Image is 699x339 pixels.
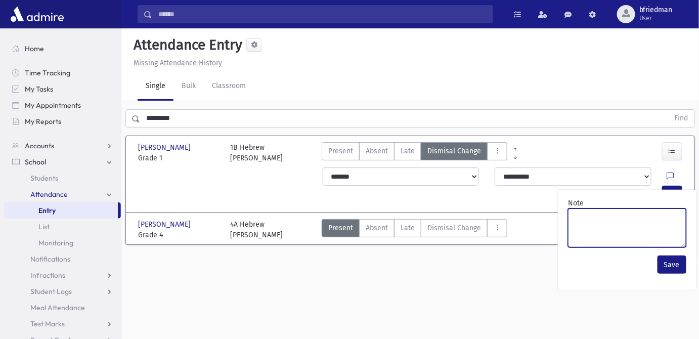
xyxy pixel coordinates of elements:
a: My Appointments [4,97,121,113]
a: Test Marks [4,316,121,332]
label: Note [568,198,584,208]
span: List [38,222,50,231]
a: Single [138,72,173,101]
span: Absent [366,223,388,233]
span: Student Logs [30,287,72,296]
span: Time Tracking [25,68,70,77]
a: Students [4,170,121,186]
span: Students [30,174,58,183]
a: Time Tracking [4,65,121,81]
span: My Appointments [25,101,81,110]
a: Bulk [173,72,204,101]
div: 1B Hebrew [PERSON_NAME] [231,142,283,163]
span: Late [401,223,415,233]
div: AttTypes [322,219,507,240]
a: My Reports [4,113,121,130]
span: My Reports [25,117,61,126]
input: Search [152,5,493,23]
span: User [639,14,673,22]
a: List [4,219,121,235]
span: Infractions [30,271,65,280]
a: School [4,154,121,170]
span: Dismisal Change [427,223,481,233]
h5: Attendance Entry [129,36,242,54]
span: Test Marks [30,319,65,328]
span: [PERSON_NAME] [138,219,193,230]
span: Present [328,223,353,233]
a: Accounts [4,138,121,154]
a: Notifications [4,251,121,267]
a: Home [4,40,121,57]
a: Entry [4,202,118,219]
span: Attendance [30,190,68,199]
a: Monitoring [4,235,121,251]
span: Late [401,146,415,156]
span: Notifications [30,255,70,264]
a: Classroom [204,72,254,101]
div: AttTypes [322,142,507,163]
span: Grade 4 [138,230,221,240]
span: Dismisal Change [427,146,481,156]
a: My Tasks [4,81,121,97]
span: Present [328,146,353,156]
button: Find [669,110,694,127]
a: Meal Attendance [4,300,121,316]
u: Missing Attendance History [134,59,222,67]
button: Save [658,256,686,274]
span: Accounts [25,141,54,150]
a: Missing Attendance History [129,59,222,67]
div: 4A Hebrew [PERSON_NAME] [231,219,283,240]
span: Meal Attendance [30,303,85,312]
span: Home [25,44,44,53]
span: Monitoring [38,238,73,247]
span: [PERSON_NAME] [138,142,193,153]
img: AdmirePro [8,4,66,24]
span: School [25,157,46,166]
a: Infractions [4,267,121,283]
span: bfriedman [639,6,673,14]
span: Entry [38,206,56,215]
span: Absent [366,146,388,156]
span: My Tasks [25,84,53,94]
a: Attendance [4,186,121,202]
span: Grade 1 [138,153,221,163]
a: Student Logs [4,283,121,300]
